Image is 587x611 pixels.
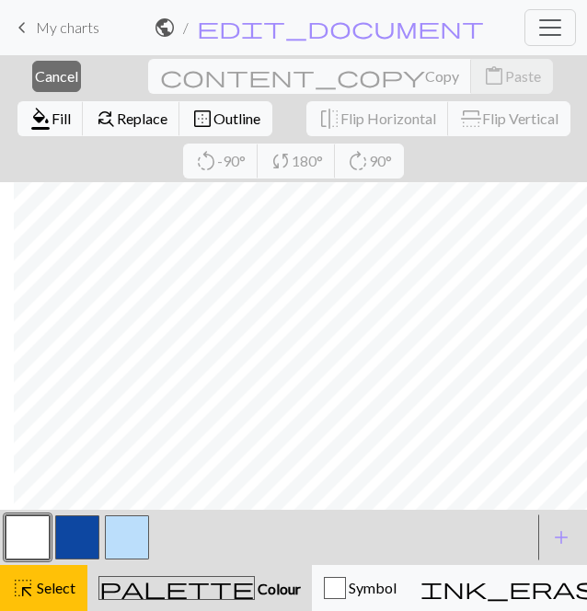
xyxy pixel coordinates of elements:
[340,110,436,127] span: Flip Horizontal
[346,579,397,596] span: Symbol
[255,580,301,597] span: Colour
[12,575,34,601] span: highlight_alt
[148,59,472,94] button: Copy
[191,106,213,132] span: border_outer
[258,144,336,179] button: 180°
[318,106,340,132] span: flip
[34,579,75,596] span: Select
[270,148,292,174] span: sync
[448,101,570,136] button: Flip Vertical
[306,101,449,136] button: Flip Horizontal
[213,110,260,127] span: Outline
[369,152,392,169] span: 90°
[87,565,312,611] button: Colour
[335,144,404,179] button: 90°
[99,575,254,601] span: palette
[117,110,167,127] span: Replace
[312,565,409,611] button: Symbol
[17,101,84,136] button: Fill
[425,67,459,85] span: Copy
[11,15,33,40] span: keyboard_arrow_left
[179,101,272,136] button: Outline
[52,110,71,127] span: Fill
[36,18,99,36] span: My charts
[524,9,576,46] button: Toggle navigation
[160,63,425,89] span: content_copy
[482,110,558,127] span: Flip Vertical
[292,152,323,169] span: 180°
[550,525,572,550] span: add
[183,144,259,179] button: -90°
[35,67,78,85] span: Cancel
[29,106,52,132] span: format_color_fill
[32,61,81,92] button: Cancel
[347,148,369,174] span: rotate_right
[83,101,180,136] button: Replace
[11,12,99,43] a: My charts
[458,108,484,130] span: flip
[183,18,189,36] h2: /
[95,106,117,132] span: find_replace
[217,152,246,169] span: -90°
[195,148,217,174] span: rotate_left
[197,15,484,40] span: edit_document
[154,15,176,40] span: public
